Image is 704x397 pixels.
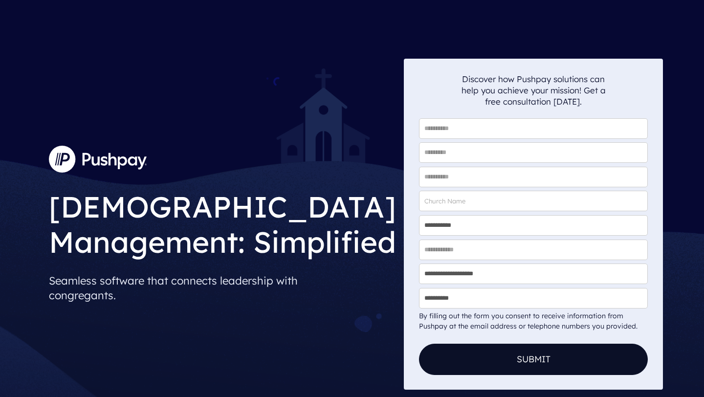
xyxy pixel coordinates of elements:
p: Seamless software that connects leadership with congregants. [49,269,396,307]
input: Church Name [419,191,648,211]
div: By filling out the form you consent to receive information from Pushpay at the email address or t... [419,311,648,331]
h1: [DEMOGRAPHIC_DATA] Management: Simplified [49,181,396,262]
button: Submit [419,344,648,375]
p: Discover how Pushpay solutions can help you achieve your mission! Get a free consultation [DATE]. [461,73,606,107]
